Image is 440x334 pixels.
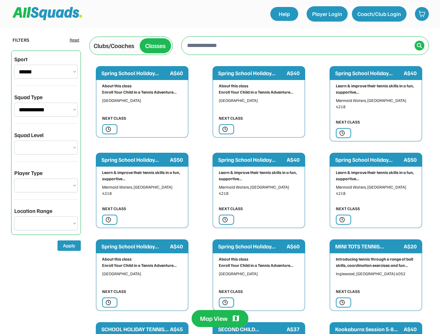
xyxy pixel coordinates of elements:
div: Map View [200,314,227,323]
div: [GEOGRAPHIC_DATA] [219,271,299,277]
img: clock.svg [222,300,228,305]
div: FILTERS [13,36,29,43]
button: Player Login [307,6,348,22]
div: Player Type [14,169,43,177]
div: Spring School Holiday... [101,156,169,164]
img: clock.svg [106,300,111,305]
div: Spring School Holiday... [101,242,169,250]
div: Squad Level [14,131,44,139]
div: Kookaburra Session 5-8... [335,325,402,333]
div: Sport [14,55,28,63]
div: About this class Enroll Your Child in a Tennis Adventure... [102,83,182,95]
div: Learn & improve their tennis skills in a fun, supportive... [102,169,182,182]
div: A$37 [287,325,300,333]
div: Spring School Holiday... [218,242,285,250]
div: NEXT CLASS [336,288,360,295]
div: About this class Enroll Your Child in a Tennis Adventure... [219,83,299,95]
img: clock.svg [339,300,345,305]
div: [GEOGRAPHIC_DATA] [102,97,182,104]
div: A$50 [404,156,417,164]
img: shopping-cart-01%20%281%29.svg [418,10,425,17]
img: clock.svg [222,217,228,223]
img: clock.svg [339,217,345,223]
div: Mermaid Waters, [GEOGRAPHIC_DATA] 4218 [102,184,182,197]
div: NEXT CLASS [219,206,243,212]
div: NEXT CLASS [336,119,360,125]
div: Reset [70,37,79,43]
button: Apply [57,240,81,251]
div: Spring School Holiday... [335,69,402,77]
div: About this class Enroll Your Child in a Tennis Adventure... [219,256,299,269]
div: A$40 [287,156,300,164]
div: A$50 [170,156,183,164]
img: clock.svg [106,217,111,223]
div: A$40 [404,69,417,77]
div: NEXT CLASS [102,115,126,121]
a: Help [270,7,298,21]
div: [GEOGRAPHIC_DATA] [219,97,299,104]
div: NEXT CLASS [336,206,360,212]
img: clock.svg [339,130,345,136]
div: A$40 [404,325,417,333]
div: NEXT CLASS [102,206,126,212]
div: Spring School Holiday... [101,69,169,77]
div: NEXT CLASS [219,115,243,121]
div: A$40 [170,242,183,250]
img: clock.svg [222,126,228,132]
div: Inglewood, [GEOGRAPHIC_DATA] 6052 [336,271,416,277]
div: SECOND CHILD... [218,325,285,333]
div: Mermaid Waters, [GEOGRAPHIC_DATA] 4218 [336,97,416,110]
div: NEXT CLASS [102,288,126,295]
button: Coach/Club Login [352,6,407,22]
div: Squad Type [14,93,43,101]
div: Mermaid Waters, [GEOGRAPHIC_DATA] 4218 [219,184,299,197]
div: Clubs/Coaches [94,41,134,50]
img: Icon%20%2838%29.svg [417,43,422,48]
div: Spring School Holiday... [218,69,285,77]
div: Mermaid Waters, [GEOGRAPHIC_DATA] 4218 [336,184,416,197]
div: NEXT CLASS [219,288,243,295]
div: [GEOGRAPHIC_DATA] [102,271,182,277]
div: A$60 [170,69,183,77]
div: Introducing tennis through a range of ball skills, coordination exercises and fun... [336,256,416,269]
div: Spring School Holiday... [335,156,402,164]
div: A$20 [404,242,417,250]
img: Squad%20Logo.svg [13,7,82,20]
div: Learn & improve their tennis skills in a fun, supportive... [336,169,416,182]
div: A$60 [287,242,300,250]
div: A$45 [170,325,183,333]
div: Learn & improve their tennis skills in a fun, supportive... [336,83,416,95]
div: About this class Enroll Your Child in a Tennis Adventure... [102,256,182,269]
div: Classes [145,41,165,50]
div: Learn & improve their tennis skills in a fun, supportive... [219,169,299,182]
img: clock.svg [106,126,111,132]
div: Location Range [14,207,52,215]
div: A$40 [287,69,300,77]
div: Spring School Holiday... [218,156,285,164]
div: MINI TOTS TENNIS... [335,242,402,250]
div: SCHOOL HOLIDAY TENNIS... [101,325,169,333]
